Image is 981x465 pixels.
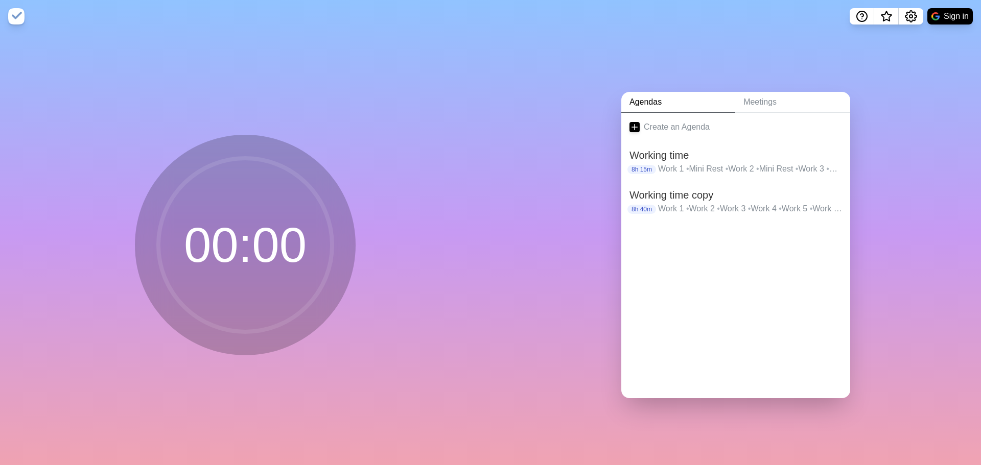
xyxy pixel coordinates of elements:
[686,204,689,213] span: •
[850,8,874,25] button: Help
[826,164,837,173] span: •
[874,8,899,25] button: What’s new
[927,8,973,25] button: Sign in
[717,204,720,213] span: •
[658,163,842,175] p: Work 1 Mini Rest Work 2 Mini Rest Work 3 Big Rest Work 4 Mini Rest Work 5 Lunch Work 1 Mini Rest ...
[756,164,759,173] span: •
[627,165,656,174] p: 8h 15m
[931,12,940,20] img: google logo
[899,8,923,25] button: Settings
[810,204,813,213] span: •
[658,203,842,215] p: Work 1 Work 2 Work 3 Work 4 Work 5 Work 1 Work 2 Work 3 Work 4 Work 5 Work 1 Work 2 Work 3
[726,164,729,173] span: •
[629,148,842,163] h2: Working time
[621,113,850,141] a: Create an Agenda
[621,92,735,113] a: Agendas
[748,204,751,213] span: •
[779,204,782,213] span: •
[686,164,689,173] span: •
[627,205,656,214] p: 8h 40m
[796,164,799,173] span: •
[629,187,842,203] h2: Working time copy
[735,92,850,113] a: Meetings
[8,8,25,25] img: timeblocks logo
